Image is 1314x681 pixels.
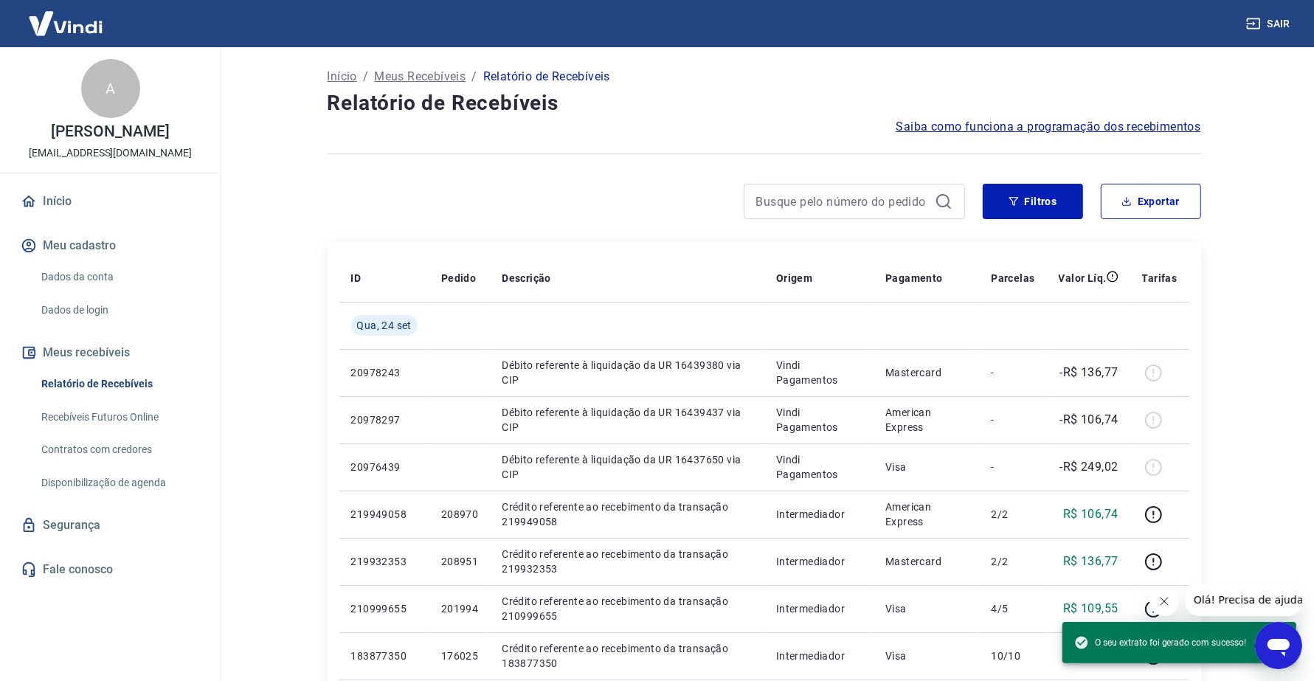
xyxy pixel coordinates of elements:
[35,435,203,465] a: Contratos com credores
[1063,553,1118,570] p: R$ 136,77
[776,554,862,569] p: Intermediador
[441,507,478,522] p: 208970
[776,405,862,435] p: Vindi Pagamentos
[776,452,862,482] p: Vindi Pagamentos
[351,601,418,616] p: 210999655
[502,271,551,286] p: Descrição
[502,452,753,482] p: Débito referente à liquidação da UR 16437650 via CIP
[1060,458,1118,476] p: -R$ 249,02
[441,649,478,663] p: 176025
[1074,635,1246,650] span: O seu extrato foi gerado com sucesso!
[483,68,610,86] p: Relatório de Recebíveis
[35,402,203,432] a: Recebíveis Futuros Online
[29,145,192,161] p: [EMAIL_ADDRESS][DOMAIN_NAME]
[776,601,862,616] p: Intermediador
[502,547,753,576] p: Crédito referente ao recebimento da transação 219932353
[991,649,1034,663] p: 10/10
[35,295,203,325] a: Dados de login
[776,507,862,522] p: Intermediador
[35,262,203,292] a: Dados da conta
[991,601,1034,616] p: 4/5
[983,184,1083,219] button: Filtros
[351,460,418,474] p: 20976439
[991,365,1034,380] p: -
[18,1,114,46] img: Vindi
[81,59,140,118] div: A
[1101,184,1201,219] button: Exportar
[1185,584,1302,616] iframe: Mensagem da empresa
[51,124,169,139] p: [PERSON_NAME]
[328,68,357,86] a: Início
[1063,600,1118,618] p: R$ 109,55
[1060,411,1118,429] p: -R$ 106,74
[328,89,1201,118] h4: Relatório de Recebíveis
[441,554,478,569] p: 208951
[502,499,753,529] p: Crédito referente ao recebimento da transação 219949058
[885,271,943,286] p: Pagamento
[756,190,929,212] input: Busque pelo número do pedido
[351,554,418,569] p: 219932353
[441,271,476,286] p: Pedido
[351,271,362,286] p: ID
[776,649,862,663] p: Intermediador
[502,641,753,671] p: Crédito referente ao recebimento da transação 183877350
[1059,271,1107,286] p: Valor Líq.
[1142,271,1178,286] p: Tarifas
[35,369,203,399] a: Relatório de Recebíveis
[351,507,418,522] p: 219949058
[991,271,1034,286] p: Parcelas
[885,499,967,529] p: American Express
[991,554,1034,569] p: 2/2
[374,68,466,86] a: Meus Recebíveis
[1255,622,1302,669] iframe: Botão para abrir a janela de mensagens
[885,601,967,616] p: Visa
[351,365,418,380] p: 20978243
[991,460,1034,474] p: -
[18,553,203,586] a: Fale conosco
[991,507,1034,522] p: 2/2
[18,229,203,262] button: Meu cadastro
[502,594,753,623] p: Crédito referente ao recebimento da transação 210999655
[885,554,967,569] p: Mastercard
[885,460,967,474] p: Visa
[9,10,124,22] span: Olá! Precisa de ajuda?
[502,405,753,435] p: Débito referente à liquidação da UR 16439437 via CIP
[18,509,203,542] a: Segurança
[471,68,477,86] p: /
[896,118,1201,136] a: Saiba como funciona a programação dos recebimentos
[35,468,203,498] a: Disponibilização de agenda
[18,336,203,369] button: Meus recebíveis
[18,185,203,218] a: Início
[351,412,418,427] p: 20978297
[1243,10,1296,38] button: Sair
[885,405,967,435] p: American Express
[363,68,368,86] p: /
[351,649,418,663] p: 183877350
[776,358,862,387] p: Vindi Pagamentos
[357,318,412,333] span: Qua, 24 set
[885,649,967,663] p: Visa
[502,358,753,387] p: Débito referente à liquidação da UR 16439380 via CIP
[991,412,1034,427] p: -
[441,601,478,616] p: 201994
[885,365,967,380] p: Mastercard
[776,271,812,286] p: Origem
[1063,505,1118,523] p: R$ 106,74
[1060,364,1118,381] p: -R$ 136,77
[1149,587,1179,616] iframe: Fechar mensagem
